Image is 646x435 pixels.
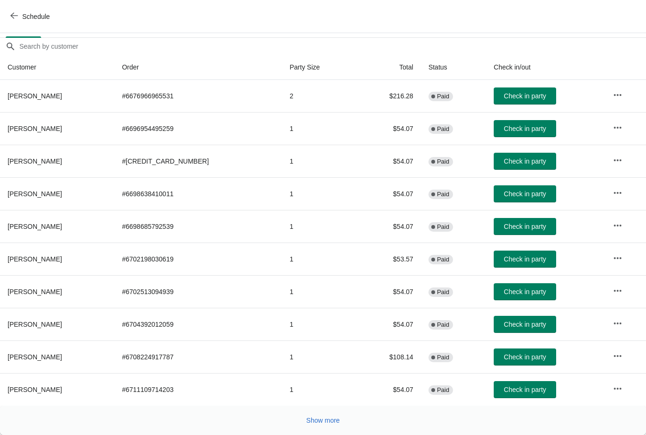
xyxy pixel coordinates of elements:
span: [PERSON_NAME] [8,321,62,328]
td: # 6702513094939 [114,275,282,308]
td: 1 [282,340,357,373]
td: 1 [282,275,357,308]
button: Check in party [494,153,556,170]
td: $108.14 [357,340,421,373]
td: $54.07 [357,275,421,308]
span: Schedule [22,13,50,20]
td: # 6704392012059 [114,308,282,340]
td: 1 [282,210,357,243]
span: Paid [437,386,449,394]
th: Party Size [282,55,357,80]
button: Check in party [494,185,556,202]
span: [PERSON_NAME] [8,125,62,132]
span: Paid [437,256,449,263]
button: Check in party [494,87,556,104]
td: # 6698685792539 [114,210,282,243]
td: $54.07 [357,373,421,406]
td: 1 [282,145,357,177]
td: $216.28 [357,80,421,112]
td: 1 [282,373,357,406]
td: # 6708224917787 [114,340,282,373]
span: Paid [437,125,449,133]
td: $54.07 [357,145,421,177]
span: Check in party [504,92,546,100]
td: $54.07 [357,112,421,145]
span: Paid [437,321,449,329]
th: Check in/out [486,55,605,80]
span: Show more [306,417,340,424]
button: Check in party [494,381,556,398]
button: Check in party [494,316,556,333]
span: Check in party [504,386,546,393]
button: Check in party [494,283,556,300]
td: 1 [282,308,357,340]
span: [PERSON_NAME] [8,255,62,263]
span: [PERSON_NAME] [8,288,62,296]
td: 2 [282,80,357,112]
td: 1 [282,177,357,210]
button: Check in party [494,120,556,137]
span: [PERSON_NAME] [8,223,62,230]
span: Paid [437,354,449,361]
td: # [CREDIT_CARD_NUMBER] [114,145,282,177]
td: 1 [282,112,357,145]
span: Paid [437,288,449,296]
td: $54.07 [357,177,421,210]
span: Paid [437,93,449,100]
th: Order [114,55,282,80]
span: [PERSON_NAME] [8,386,62,393]
button: Check in party [494,348,556,365]
td: $53.57 [357,243,421,275]
input: Search by customer [19,38,646,55]
td: $54.07 [357,210,421,243]
span: [PERSON_NAME] [8,157,62,165]
span: Check in party [504,190,546,198]
span: Check in party [504,157,546,165]
span: [PERSON_NAME] [8,353,62,361]
span: [PERSON_NAME] [8,92,62,100]
span: Check in party [504,288,546,296]
td: # 6696954495259 [114,112,282,145]
span: Check in party [504,223,546,230]
td: # 6676966965531 [114,80,282,112]
th: Total [357,55,421,80]
td: # 6711109714203 [114,373,282,406]
span: [PERSON_NAME] [8,190,62,198]
button: Check in party [494,251,556,268]
span: Paid [437,223,449,231]
button: Check in party [494,218,556,235]
span: Check in party [504,125,546,132]
span: Check in party [504,321,546,328]
td: $54.07 [357,308,421,340]
button: Show more [303,412,344,429]
th: Status [421,55,486,80]
button: Schedule [5,8,57,25]
span: Check in party [504,353,546,361]
td: # 6702198030619 [114,243,282,275]
td: # 6698638410011 [114,177,282,210]
span: Paid [437,191,449,198]
span: Paid [437,158,449,165]
td: 1 [282,243,357,275]
span: Check in party [504,255,546,263]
